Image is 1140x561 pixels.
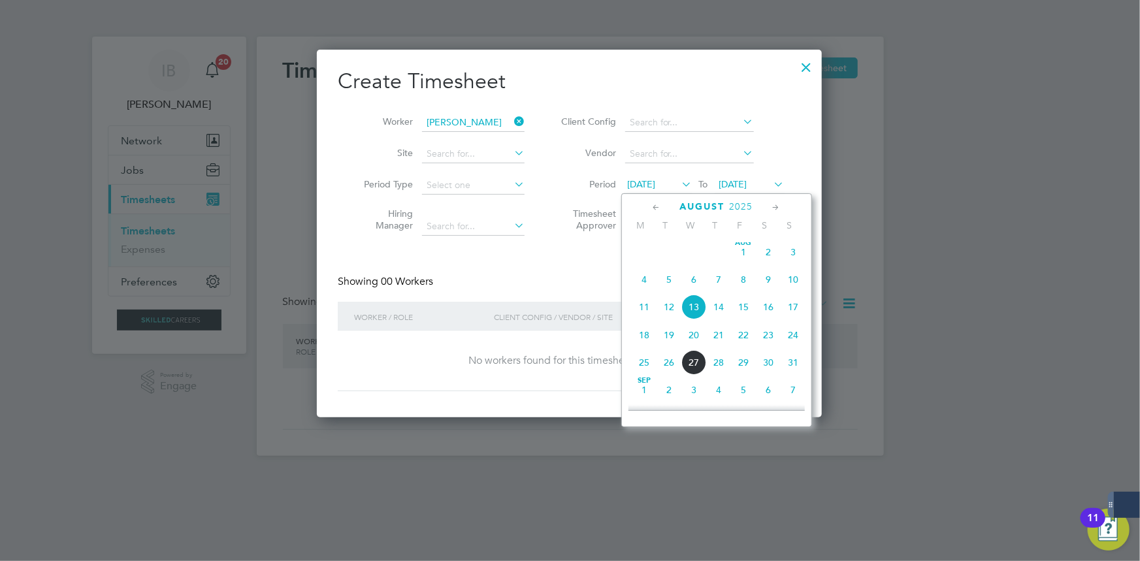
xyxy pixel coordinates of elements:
span: 16 [756,295,781,319]
span: 13 [681,295,706,319]
span: 30 [756,350,781,375]
span: 5 [657,267,681,292]
span: T [703,219,728,231]
span: 14 [706,295,731,319]
span: S [777,219,802,231]
span: 15 [731,295,756,319]
span: 29 [731,350,756,375]
button: Open Resource Center, 11 new notifications [1088,509,1130,551]
span: 28 [706,350,731,375]
input: Search for... [625,114,754,132]
span: 4 [632,267,657,292]
span: F [728,219,753,231]
label: Hiring Manager [354,208,413,231]
span: 2025 [730,201,753,212]
span: 19 [657,323,681,347]
div: Worker / Role [351,302,491,332]
label: Timesheet Approver [557,208,616,231]
span: 00 Workers [381,275,433,288]
span: T [653,219,678,231]
span: 22 [731,323,756,347]
label: Vendor [557,147,616,159]
div: No workers found for this timesheet period. [351,354,788,368]
span: 21 [706,323,731,347]
span: 6 [756,377,781,402]
span: 31 [781,350,806,375]
span: M [628,219,653,231]
span: Sep [632,377,657,384]
span: 1 [632,377,657,402]
input: Search for... [625,145,754,163]
span: 3 [681,377,706,402]
span: 6 [681,267,706,292]
span: 5 [731,377,756,402]
span: 2 [657,377,681,402]
span: 8 [731,267,756,292]
h2: Create Timesheet [338,68,801,95]
span: 20 [681,323,706,347]
span: 23 [756,323,781,347]
span: 2 [756,240,781,264]
span: [DATE] [627,178,655,190]
label: Period Type [354,178,413,190]
div: Showing [338,275,436,289]
span: 25 [632,350,657,375]
label: Site [354,147,413,159]
span: 26 [657,350,681,375]
span: 1 [731,240,756,264]
span: Aug [731,240,756,246]
span: 12 [657,295,681,319]
span: [DATE] [719,178,747,190]
span: 11 [632,295,657,319]
span: 10 [781,267,806,292]
span: 4 [706,377,731,402]
span: 7 [781,377,806,402]
span: S [753,219,777,231]
span: 9 [756,267,781,292]
span: 24 [781,323,806,347]
div: Client Config / Vendor / Site [491,302,700,332]
label: Client Config [557,116,616,127]
div: 11 [1087,518,1099,535]
span: 17 [781,295,806,319]
input: Search for... [422,145,525,163]
span: 3 [781,240,806,264]
span: 18 [632,323,657,347]
span: 7 [706,267,731,292]
input: Select one [422,176,525,195]
input: Search for... [422,217,525,236]
label: Period [557,178,616,190]
span: W [678,219,703,231]
span: August [680,201,725,212]
span: To [695,176,712,193]
span: 27 [681,350,706,375]
input: Search for... [422,114,525,132]
label: Worker [354,116,413,127]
